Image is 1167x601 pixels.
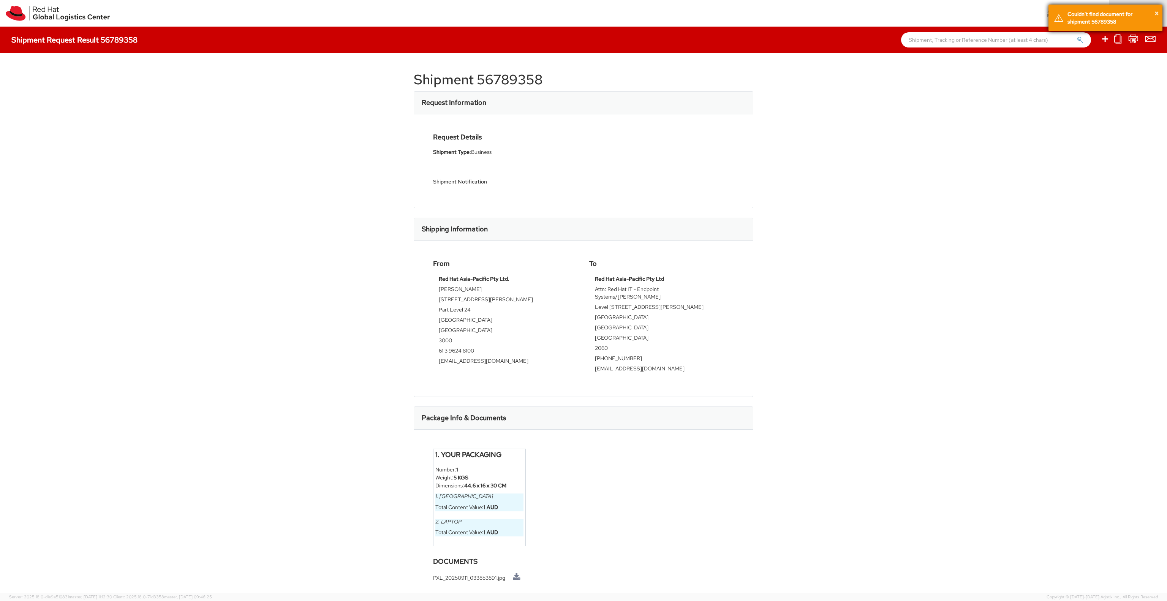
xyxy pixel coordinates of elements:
td: [EMAIL_ADDRESS][DOMAIN_NAME] [439,357,572,367]
span: master, [DATE] 09:46:25 [164,594,212,599]
h1: Shipment 56789358 [414,72,753,87]
strong: Shipment Type: [433,149,471,155]
h5: Shipment Notification [433,179,578,185]
td: [STREET_ADDRESS][PERSON_NAME] [439,296,572,306]
div: Couldn't find document for shipment 56789358 [1067,10,1157,25]
li: Dimensions: [435,482,523,490]
h4: Shipment Request Result 56789358 [11,36,138,44]
td: [GEOGRAPHIC_DATA] [439,316,572,326]
li: Total Content Value: [435,503,523,511]
input: Shipment, Tracking or Reference Number (at least 4 chars) [901,32,1091,47]
button: × [1154,8,1159,19]
li: Weight: [435,474,523,482]
li: Number: [435,466,523,474]
strong: Red Hat Asia-Pacific Pty Ltd [595,275,664,282]
li: Total Content Value: [435,528,523,536]
td: [GEOGRAPHIC_DATA] [595,334,728,344]
h4: Request Details [433,133,578,141]
td: [PERSON_NAME] [439,285,572,296]
h4: To [589,260,734,267]
strong: 5 KGS [454,474,468,481]
td: [EMAIL_ADDRESS][DOMAIN_NAME] [595,365,728,375]
td: [GEOGRAPHIC_DATA] [595,313,728,324]
h3: Shipping Information [422,225,488,233]
td: Level [STREET_ADDRESS][PERSON_NAME] [595,303,728,313]
td: 61 3 9624 8100 [439,347,572,357]
td: 3000 [439,337,572,347]
h4: 1. Your Packaging [435,451,523,459]
strong: 1 AUD [484,504,498,511]
h3: Package Info & Documents [422,414,506,422]
td: 2060 [595,344,728,354]
h4: From [433,260,578,267]
td: [GEOGRAPHIC_DATA] [595,324,728,334]
td: Part Level 24 [439,306,572,316]
h3: Request Information [422,99,486,106]
strong: 44.6 x 16 x 30 CM [464,482,506,489]
strong: 1 AUD [484,529,498,536]
h6: 1. [GEOGRAPHIC_DATA] [435,493,523,499]
strong: 1 [456,466,458,473]
td: [GEOGRAPHIC_DATA] [439,326,572,337]
h4: Documents [433,558,734,565]
span: Copyright © [DATE]-[DATE] Agistix Inc., All Rights Reserved [1047,594,1158,600]
strong: Red Hat Asia-Pacific Pty Ltd. [439,275,509,282]
td: [PHONE_NUMBER] [595,354,728,365]
li: Business [433,148,578,156]
li: PXL_20250911_033853891.jpg [433,573,734,582]
td: Attn: Red Hat IT - Endpoint Systems/[PERSON_NAME] [595,285,728,303]
h6: 2. Laptop [435,519,523,525]
img: rh-logistics-00dfa346123c4ec078e1.svg [6,6,110,21]
span: master, [DATE] 11:12:30 [69,594,112,599]
span: Client: 2025.18.0-71d3358 [113,594,212,599]
span: Server: 2025.18.0-d1e9a510831 [9,594,112,599]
